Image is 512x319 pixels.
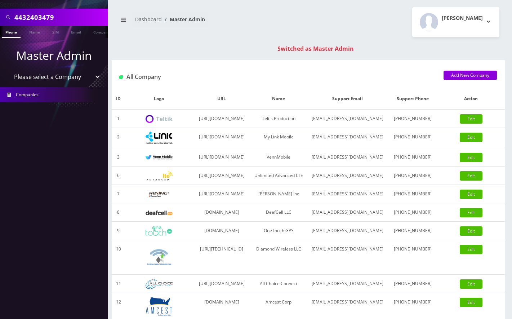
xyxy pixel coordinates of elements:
[460,245,482,254] a: Edit
[193,167,250,185] td: [URL][DOMAIN_NAME]
[112,222,125,240] td: 9
[117,12,303,32] nav: breadcrumb
[250,203,307,222] td: DeafCell LLC
[193,203,250,222] td: [DOMAIN_NAME]
[460,298,482,307] a: Edit
[307,275,388,293] td: [EMAIL_ADDRESS][DOMAIN_NAME]
[112,275,125,293] td: 11
[250,275,307,293] td: All Choice Connect
[193,128,250,148] td: [URL][DOMAIN_NAME]
[146,172,173,181] img: Unlimited Advanced LTE
[119,75,123,79] img: All Company
[437,88,505,110] th: Action
[250,222,307,240] td: OneTouch GPS
[193,88,250,110] th: URL
[112,185,125,203] td: 7
[460,114,482,124] a: Edit
[307,110,388,128] td: [EMAIL_ADDRESS][DOMAIN_NAME]
[388,167,437,185] td: [PHONE_NUMBER]
[307,240,388,275] td: [EMAIL_ADDRESS][DOMAIN_NAME]
[250,128,307,148] td: My Link Mobile
[125,88,193,110] th: Logo
[307,88,388,110] th: Support Email
[307,167,388,185] td: [EMAIL_ADDRESS][DOMAIN_NAME]
[146,191,173,198] img: Rexing Inc
[307,222,388,240] td: [EMAIL_ADDRESS][DOMAIN_NAME]
[388,110,437,128] td: [PHONE_NUMBER]
[119,44,512,53] div: Switched as Master Admin
[146,244,173,271] img: Diamond Wireless LLC
[388,88,437,110] th: Support Phone
[193,148,250,167] td: [URL][DOMAIN_NAME]
[460,190,482,199] a: Edit
[307,203,388,222] td: [EMAIL_ADDRESS][DOMAIN_NAME]
[146,155,173,160] img: VennMobile
[250,88,307,110] th: Name
[90,26,114,37] a: Company
[37,0,56,8] strong: Global
[193,275,250,293] td: [URL][DOMAIN_NAME]
[250,185,307,203] td: [PERSON_NAME] Inc
[388,275,437,293] td: [PHONE_NUMBER]
[250,240,307,275] td: Diamond Wireless LLC
[49,26,62,37] a: SIM
[146,115,173,123] img: Teltik Production
[460,153,482,162] a: Edit
[388,203,437,222] td: [PHONE_NUMBER]
[112,167,125,185] td: 6
[388,148,437,167] td: [PHONE_NUMBER]
[442,15,483,21] h2: [PERSON_NAME]
[112,240,125,275] td: 10
[146,279,173,289] img: All Choice Connect
[67,26,85,37] a: Email
[162,15,205,23] li: Master Admin
[112,203,125,222] td: 8
[307,148,388,167] td: [EMAIL_ADDRESS][DOMAIN_NAME]
[460,208,482,217] a: Edit
[388,240,437,275] td: [PHONE_NUMBER]
[388,222,437,240] td: [PHONE_NUMBER]
[112,88,125,110] th: ID
[16,92,39,98] span: Companies
[412,7,499,37] button: [PERSON_NAME]
[193,185,250,203] td: [URL][DOMAIN_NAME]
[460,279,482,289] a: Edit
[460,133,482,142] a: Edit
[388,185,437,203] td: [PHONE_NUMBER]
[250,148,307,167] td: VennMobile
[26,26,44,37] a: Name
[444,71,497,80] a: Add New Company
[460,226,482,236] a: Edit
[193,240,250,275] td: [URL][TECHNICAL_ID]
[2,26,21,38] a: Phone
[193,110,250,128] td: [URL][DOMAIN_NAME]
[146,211,173,215] img: DeafCell LLC
[250,110,307,128] td: Teltik Production
[146,132,173,144] img: My Link Mobile
[307,128,388,148] td: [EMAIL_ADDRESS][DOMAIN_NAME]
[146,226,173,236] img: OneTouch GPS
[112,128,125,148] td: 2
[307,185,388,203] td: [EMAIL_ADDRESS][DOMAIN_NAME]
[460,171,482,181] a: Edit
[112,148,125,167] td: 3
[135,16,162,23] a: Dashboard
[112,110,125,128] td: 1
[146,297,173,316] img: Amcest Corp
[193,222,250,240] td: [DOMAIN_NAME]
[119,74,433,80] h1: All Company
[388,128,437,148] td: [PHONE_NUMBER]
[250,167,307,185] td: Unlimited Advanced LTE
[14,10,106,24] input: Search All Companies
